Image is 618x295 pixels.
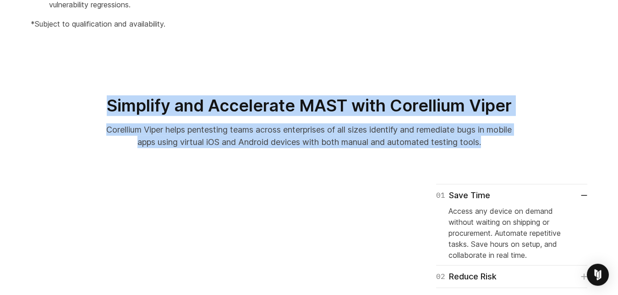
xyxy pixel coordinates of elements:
[436,189,588,202] a: 01Save Time
[436,270,588,283] a: 02Reduce Risk
[436,270,445,283] span: 02
[587,264,609,286] div: Open Intercom Messenger
[31,18,244,29] p: *Subject to qualification and availability.
[103,123,516,148] p: Corellium Viper helps pentesting teams across enterprises of all sizes identify and remediate bug...
[107,95,512,116] strong: Simplify and Accelerate MAST with Corellium Viper
[436,189,490,202] div: Save Time
[436,270,497,283] div: Reduce Risk
[436,189,445,202] span: 01
[448,206,575,261] p: Access any device on demand without waiting on shipping or procurement. Automate repetitive tasks...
